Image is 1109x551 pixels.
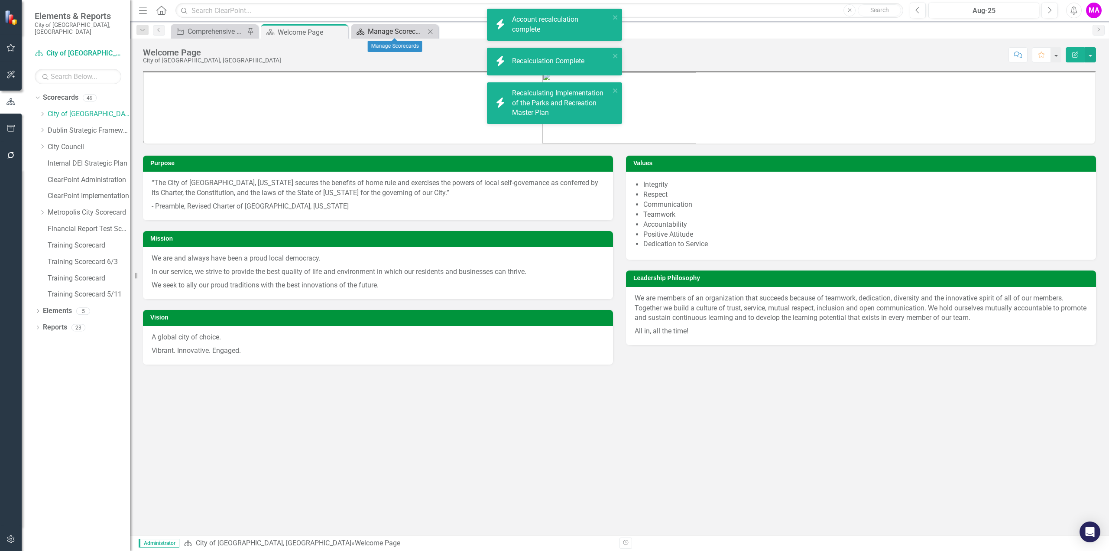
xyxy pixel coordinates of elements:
[48,175,130,185] a: ClearPoint Administration
[48,224,130,234] a: Financial Report Test Scorecard
[35,49,121,59] a: City of [GEOGRAPHIC_DATA], [GEOGRAPHIC_DATA]
[150,160,609,166] h3: Purpose
[635,325,1087,336] p: All in, all the time!
[633,160,1092,166] h3: Values
[43,323,67,333] a: Reports
[43,306,72,316] a: Elements
[635,293,1087,325] p: We are members of an organization that succeeds because of teamwork, dedication, diversity and th...
[43,93,78,103] a: Scorecards
[48,159,130,169] a: Internal DEI Strategic Plan
[368,41,422,52] div: Manage Scorecards
[152,344,604,356] p: Vibrant. Innovative. Engaged.
[48,274,130,284] a: Training Scorecard
[173,26,245,37] a: Comprehensive Active CIP
[143,57,281,64] div: City of [GEOGRAPHIC_DATA], [GEOGRAPHIC_DATA]
[643,200,1087,210] li: Communication
[48,257,130,267] a: Training Scorecard 6/3
[278,27,346,38] div: Welcome Page
[368,26,425,37] div: Manage Scorecards
[931,6,1036,16] div: Aug-25
[643,220,1087,230] li: Accountability
[4,10,19,25] img: ClearPoint Strategy
[613,86,619,96] button: close
[870,7,889,13] span: Search
[152,265,604,279] p: In our service, we strive to provide the best quality of life and environment in which our reside...
[643,230,1087,240] li: Positive Attitude
[48,290,130,300] a: Training Scorecard 5/11
[643,210,1087,220] li: Teamwork
[152,279,604,290] p: We seek to ally our proud traditions with the best innovations of the future.
[355,539,400,547] div: Welcome Page
[613,51,619,61] button: close
[858,4,901,16] button: Search
[48,126,130,136] a: Dublin Strategic Framework
[184,538,613,548] div: »
[643,180,1087,190] li: Integrity
[152,200,604,212] p: - Preamble, Revised Charter of [GEOGRAPHIC_DATA], [US_STATE]
[152,178,604,200] p: “The City of [GEOGRAPHIC_DATA], [US_STATE] secures the benefits of home rule and exercises the po...
[139,539,179,548] span: Administrator
[71,324,85,331] div: 23
[76,307,90,315] div: 5
[48,241,130,251] a: Training Scorecard
[512,88,610,118] div: Recalculating Implementation of the Parks and Recreation Master Plan
[188,26,245,37] div: Comprehensive Active CIP
[35,21,121,36] small: City of [GEOGRAPHIC_DATA], [GEOGRAPHIC_DATA]
[48,142,130,152] a: City Council
[175,3,903,18] input: Search ClearPoint...
[613,12,619,22] button: close
[150,235,609,242] h3: Mission
[353,26,425,37] a: Manage Scorecards
[928,3,1039,18] button: Aug-25
[48,191,130,201] a: ClearPoint Implementation
[83,94,97,101] div: 49
[35,11,121,21] span: Elements & Reports
[643,190,1087,200] li: Respect
[150,314,609,321] h3: Vision
[1080,522,1100,542] div: Open Intercom Messenger
[512,15,610,35] div: Account recalculation complete
[48,208,130,218] a: Metropolis City Scorecard
[512,56,587,66] div: Recalculation Complete
[143,48,281,57] div: Welcome Page
[48,109,130,119] a: City of [GEOGRAPHIC_DATA], [GEOGRAPHIC_DATA]
[643,239,1087,249] li: Dedication to Service
[1086,3,1102,18] button: MA
[152,333,604,344] p: A global city of choice.
[152,254,604,265] p: We are and always have been a proud local democracy.
[196,539,351,547] a: City of [GEOGRAPHIC_DATA], [GEOGRAPHIC_DATA]
[35,69,121,84] input: Search Below...
[633,275,1092,281] h3: Leadership Philosophy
